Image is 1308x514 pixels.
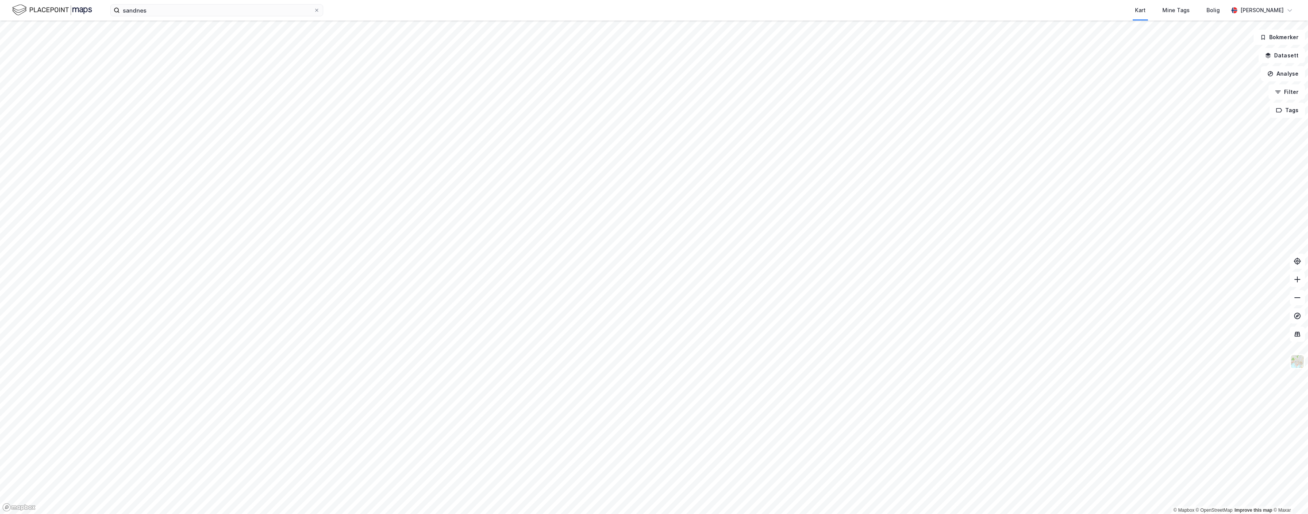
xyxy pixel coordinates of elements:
[1162,6,1190,15] div: Mine Tags
[1235,508,1272,513] a: Improve this map
[1290,354,1305,369] img: Z
[1270,478,1308,514] iframe: Chat Widget
[1254,30,1305,45] button: Bokmerker
[1270,103,1305,118] button: Tags
[1135,6,1146,15] div: Kart
[1240,6,1284,15] div: [PERSON_NAME]
[1268,84,1305,100] button: Filter
[1173,508,1194,513] a: Mapbox
[120,5,314,16] input: Søk på adresse, matrikkel, gårdeiere, leietakere eller personer
[1196,508,1233,513] a: OpenStreetMap
[1261,66,1305,81] button: Analyse
[1206,6,1220,15] div: Bolig
[1259,48,1305,63] button: Datasett
[2,503,36,512] a: Mapbox homepage
[12,3,92,17] img: logo.f888ab2527a4732fd821a326f86c7f29.svg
